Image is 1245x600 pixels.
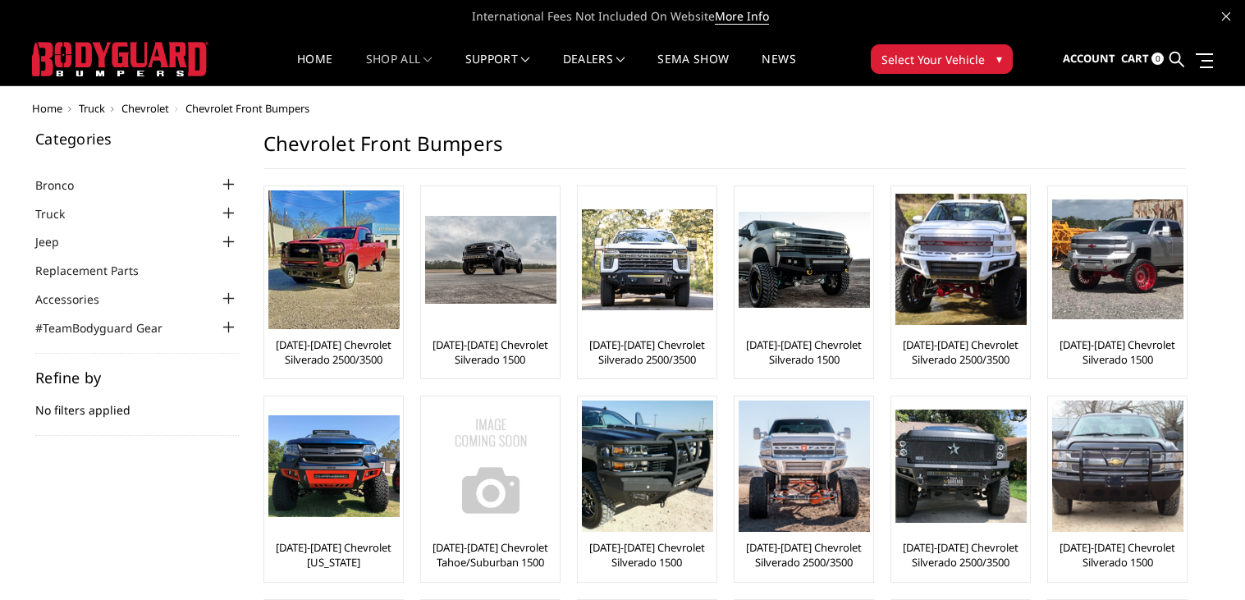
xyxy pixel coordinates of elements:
a: No Image [425,401,556,532]
span: Account [1063,51,1115,66]
a: Dealers [563,53,625,85]
a: Accessories [35,291,120,308]
a: Support [465,53,530,85]
img: BODYGUARD BUMPERS [32,42,208,76]
a: News [762,53,795,85]
a: [DATE]-[DATE] Chevrolet Silverado 1500 [425,337,556,367]
a: #TeamBodyguard Gear [35,319,183,337]
a: [DATE]-[DATE] Chevrolet Silverado 1500 [1052,337,1183,367]
button: Select Your Vehicle [871,44,1013,74]
a: [DATE]-[DATE] Chevrolet Silverado 2500/3500 [895,540,1026,570]
a: Truck [79,101,105,116]
a: [DATE]-[DATE] Chevrolet Silverado 1500 [582,540,712,570]
a: Replacement Parts [35,262,159,279]
a: [DATE]-[DATE] Chevrolet [US_STATE] [268,540,399,570]
a: Jeep [35,233,80,250]
a: [DATE]-[DATE] Chevrolet Tahoe/Suburban 1500 [425,540,556,570]
a: Chevrolet [121,101,169,116]
h5: Categories [35,131,239,146]
a: [DATE]-[DATE] Chevrolet Silverado 1500 [1052,540,1183,570]
a: [DATE]-[DATE] Chevrolet Silverado 2500/3500 [582,337,712,367]
a: shop all [366,53,433,85]
a: Truck [35,205,85,222]
a: SEMA Show [657,53,729,85]
span: Chevrolet Front Bumpers [185,101,309,116]
a: [DATE]-[DATE] Chevrolet Silverado 1500 [739,337,869,367]
a: Home [297,53,332,85]
img: No Image [425,401,556,532]
span: Cart [1121,51,1149,66]
a: Bronco [35,176,94,194]
div: No filters applied [35,370,239,436]
a: Account [1063,37,1115,81]
h5: Refine by [35,370,239,385]
h1: Chevrolet Front Bumpers [263,131,1186,169]
a: Home [32,101,62,116]
span: ▾ [996,50,1002,67]
span: Select Your Vehicle [881,51,985,68]
a: More Info [715,8,769,25]
a: [DATE]-[DATE] Chevrolet Silverado 2500/3500 [895,337,1026,367]
a: [DATE]-[DATE] Chevrolet Silverado 2500/3500 [739,540,869,570]
span: 0 [1151,53,1164,65]
a: Cart 0 [1121,37,1164,81]
a: [DATE]-[DATE] Chevrolet Silverado 2500/3500 [268,337,399,367]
